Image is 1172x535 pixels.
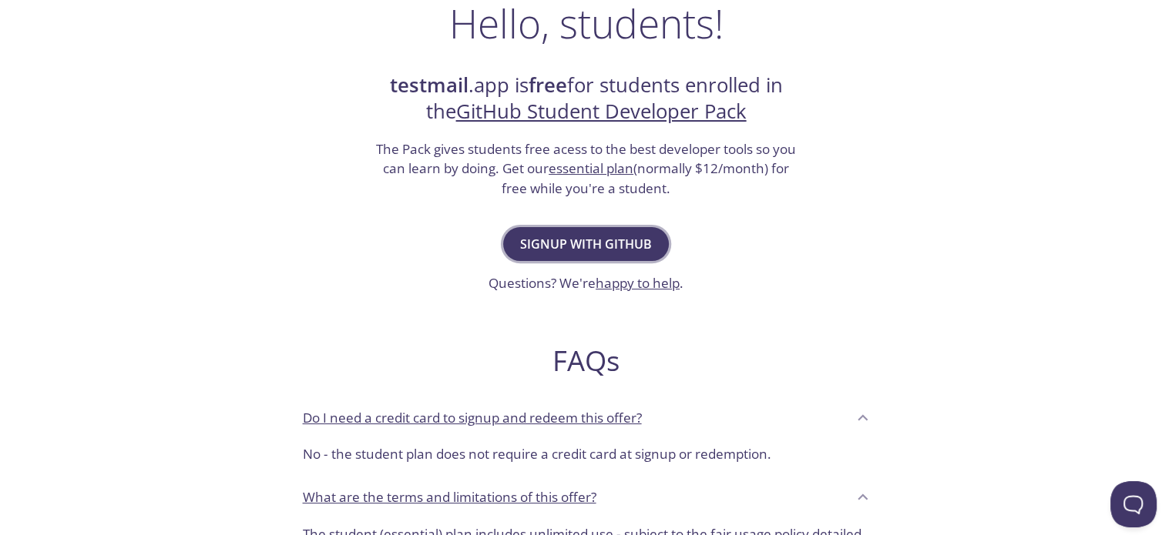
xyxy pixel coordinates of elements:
[303,487,596,507] p: What are the terms and limitations of this offer?
[290,476,882,518] div: What are the terms and limitations of this offer?
[374,139,798,199] h3: The Pack gives students free acess to the best developer tools so you can learn by doing. Get our...
[290,438,882,476] div: Do I need a credit card to signup and redeem this offer?
[503,227,669,261] button: Signup with GitHub
[1110,481,1157,527] iframe: Help Scout Beacon - Open
[303,444,870,464] p: No - the student plan does not require a credit card at signup or redemption.
[520,233,652,255] span: Signup with GitHub
[456,98,747,125] a: GitHub Student Developer Pack
[290,396,882,438] div: Do I need a credit card to signup and redeem this offer?
[549,159,633,177] a: essential plan
[303,408,642,428] p: Do I need a credit card to signup and redeem this offer?
[374,72,798,125] h2: .app is for students enrolled in the
[596,274,680,292] a: happy to help
[390,72,468,99] strong: testmail
[489,273,683,293] h3: Questions? We're .
[529,72,567,99] strong: free
[290,343,882,378] h2: FAQs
